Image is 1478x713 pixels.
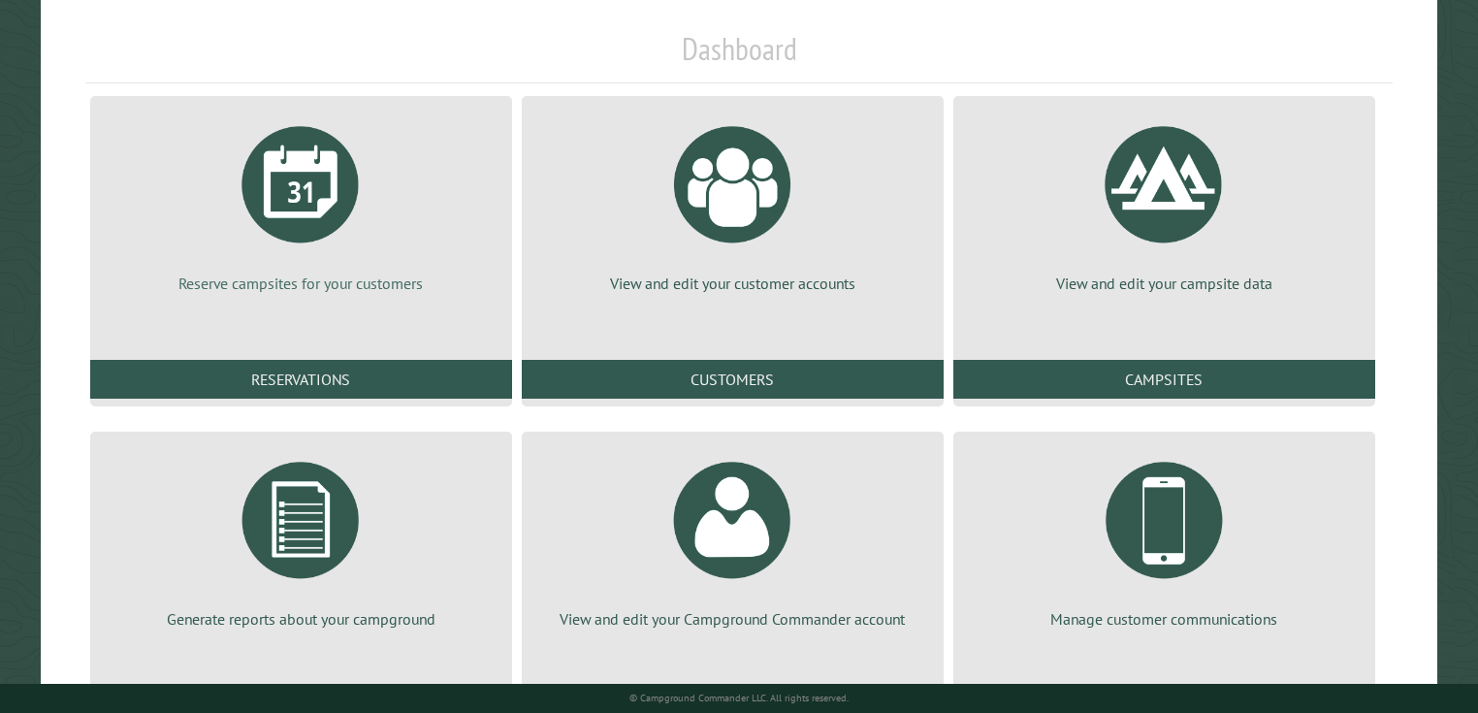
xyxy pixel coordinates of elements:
a: Campsites [953,360,1375,399]
p: Generate reports about your campground [113,608,489,630]
a: Generate reports about your campground [113,447,489,630]
p: Reserve campsites for your customers [113,273,489,294]
a: Reserve campsites for your customers [113,112,489,294]
a: Customers [522,360,944,399]
a: View and edit your campsite data [977,112,1352,294]
p: Manage customer communications [977,608,1352,630]
p: View and edit your customer accounts [545,273,920,294]
a: Reservations [90,360,512,399]
h1: Dashboard [85,30,1394,83]
small: © Campground Commander LLC. All rights reserved. [629,692,849,704]
p: View and edit your Campground Commander account [545,608,920,630]
p: View and edit your campsite data [977,273,1352,294]
a: View and edit your customer accounts [545,112,920,294]
a: View and edit your Campground Commander account [545,447,920,630]
a: Manage customer communications [977,447,1352,630]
